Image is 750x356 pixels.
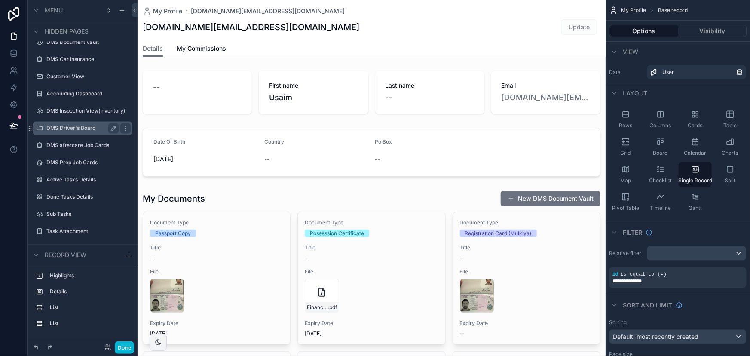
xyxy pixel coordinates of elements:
[46,193,131,200] label: Done Tasks Details
[620,177,631,184] span: Map
[46,211,131,218] label: Sub Tasks
[644,189,677,215] button: Timeline
[612,205,639,212] span: Pivot Table
[621,150,631,157] span: Grid
[621,7,646,14] span: My Profile
[650,205,671,212] span: Timeline
[50,272,129,279] label: Highlights
[50,304,129,311] label: List
[653,150,668,157] span: Board
[644,162,677,187] button: Checklist
[153,7,182,15] span: My Profile
[689,205,702,212] span: Gantt
[644,134,677,160] button: Board
[143,21,359,33] h1: [DOMAIN_NAME][EMAIL_ADDRESS][DOMAIN_NAME]
[609,69,643,76] label: Data
[644,107,677,132] button: Columns
[46,107,131,114] label: DMS Inspection View(Inventory)
[619,122,632,129] span: Rows
[679,134,712,160] button: Calendar
[649,177,672,184] span: Checklist
[623,89,647,98] span: Layout
[609,134,642,160] button: Grid
[177,44,226,53] span: My Commissions
[50,320,129,327] label: List
[609,329,747,344] button: Default: most recently created
[650,122,671,129] span: Columns
[613,333,698,340] span: Default: most recently created
[45,6,63,15] span: Menu
[623,301,672,310] span: Sort And Limit
[50,288,129,295] label: Details
[678,177,712,184] span: Single Record
[45,27,89,36] span: Hidden pages
[115,341,134,354] button: Done
[609,107,642,132] button: Rows
[609,319,627,326] label: Sorting
[45,251,86,259] span: Record view
[609,162,642,187] button: Map
[713,107,747,132] button: Table
[46,159,131,166] label: DMS Prep Job Cards
[684,150,707,157] span: Calendar
[46,90,131,97] label: Accounting Dashboard
[46,228,131,235] label: Task Attachment
[722,150,738,157] span: Charts
[609,189,642,215] button: Pivot Table
[28,265,138,339] div: scrollable content
[623,228,642,237] span: Filter
[46,176,131,183] label: Active Tasks Details
[620,271,667,277] span: is equal to (=)
[612,271,618,277] span: id
[679,162,712,187] button: Single Record
[679,189,712,215] button: Gantt
[177,41,226,58] a: My Commissions
[609,250,643,257] label: Relative filter
[725,177,735,184] span: Split
[46,125,115,132] label: DMS Driver's Board
[658,7,688,14] span: Base record
[662,69,674,76] span: User
[46,73,131,80] label: Customer View
[679,107,712,132] button: Cards
[143,7,182,15] a: My Profile
[609,25,678,37] button: Options
[713,162,747,187] button: Split
[647,65,747,79] a: User
[623,48,638,56] span: View
[191,7,345,15] a: [DOMAIN_NAME][EMAIL_ADDRESS][DOMAIN_NAME]
[723,122,737,129] span: Table
[143,41,163,57] a: Details
[688,122,703,129] span: Cards
[713,134,747,160] button: Charts
[678,25,747,37] button: Visibility
[46,56,131,63] label: DMS Car Insurance
[143,44,163,53] span: Details
[46,142,131,149] label: DMS aftercare Job Cards
[46,39,131,46] label: DMS Document Vault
